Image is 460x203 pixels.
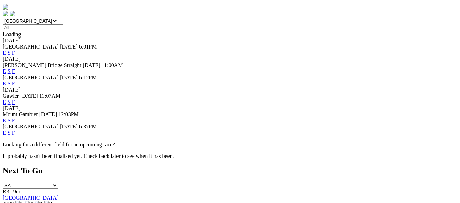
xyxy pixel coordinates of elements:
a: F [12,130,15,136]
a: S [8,68,11,74]
p: Looking for a different field for an upcoming race? [3,141,457,148]
span: [PERSON_NAME] Bridge Straight [3,62,81,68]
a: E [3,99,6,105]
span: [DATE] [60,44,78,50]
a: S [8,81,11,86]
a: E [3,130,6,136]
span: 11:00AM [102,62,123,68]
a: E [3,81,6,86]
partial: It probably hasn't been finalised yet. Check back later to see when it has been. [3,153,174,159]
a: S [8,130,11,136]
a: F [12,81,15,86]
a: S [8,99,11,105]
input: Select date [3,24,63,31]
span: 19m [11,189,20,194]
div: [DATE] [3,87,457,93]
span: [DATE] [60,124,78,130]
span: Loading... [3,31,25,37]
a: E [3,118,6,123]
a: E [3,50,6,56]
div: [DATE] [3,105,457,111]
span: Gawler [3,93,19,99]
a: F [12,118,15,123]
img: facebook.svg [3,11,8,16]
a: F [12,99,15,105]
span: [DATE] [39,111,57,117]
a: S [8,118,11,123]
span: R3 [3,189,9,194]
a: F [12,68,15,74]
span: Mount Gambier [3,111,38,117]
a: E [3,68,6,74]
span: 6:12PM [79,75,97,80]
div: [DATE] [3,56,457,62]
span: [GEOGRAPHIC_DATA] [3,75,59,80]
span: 12:03PM [58,111,79,117]
img: logo-grsa-white.png [3,4,8,10]
a: [GEOGRAPHIC_DATA] [3,195,59,201]
span: 6:01PM [79,44,97,50]
a: S [8,50,11,56]
span: [GEOGRAPHIC_DATA] [3,44,59,50]
h2: Next To Go [3,166,457,175]
span: [DATE] [83,62,100,68]
span: 11:07AM [39,93,61,99]
span: 6:37PM [79,124,97,130]
span: [DATE] [20,93,38,99]
span: [DATE] [60,75,78,80]
img: twitter.svg [10,11,15,16]
span: [GEOGRAPHIC_DATA] [3,124,59,130]
a: F [12,50,15,56]
div: [DATE] [3,38,457,44]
